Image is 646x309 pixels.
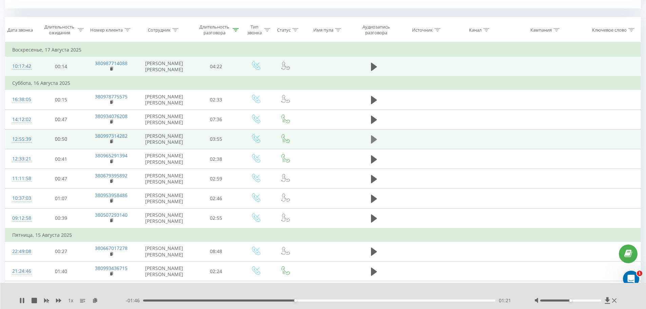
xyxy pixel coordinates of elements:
div: Аудиозапись разговора [356,24,396,36]
div: Статус [277,27,291,33]
div: 10:37:03 [12,192,30,205]
div: 14:12:02 [12,113,30,126]
a: 380507293140 [95,212,128,218]
td: 04:28 [192,281,241,301]
div: 12:33:21 [12,152,30,166]
div: Ключевое слово [592,27,627,33]
div: Accessibility label [294,299,297,302]
div: Имя пула [313,27,333,33]
td: 02:59 [192,169,241,189]
div: Длительность разговора [198,24,231,36]
td: [PERSON_NAME] [PERSON_NAME] [137,57,192,77]
span: - 01:46 [126,297,143,304]
td: Пятница, 15 Августа 2025 [5,228,641,242]
td: 00:41 [37,149,86,169]
div: 09:12:58 [12,212,30,225]
td: 08:48 [192,242,241,261]
div: 21:24:46 [12,265,30,278]
div: 10:17:42 [12,60,30,73]
iframe: Intercom live chat [623,271,639,287]
td: 00:27 [37,242,86,261]
td: 01:40 [37,262,86,281]
div: 22:49:08 [12,245,30,258]
td: 02:33 [192,90,241,110]
td: 03:55 [192,129,241,149]
td: [PERSON_NAME] [PERSON_NAME] [137,189,192,208]
a: 380679395892 [95,172,128,179]
td: [PERSON_NAME] [PERSON_NAME] [137,281,192,301]
div: Accessibility label [569,299,572,302]
td: [PERSON_NAME] [PERSON_NAME] [137,169,192,189]
td: 02:38 [192,149,241,169]
td: 02:46 [192,189,241,208]
div: Источник [412,27,433,33]
a: 380987714088 [95,60,128,66]
td: 00:47 [37,169,86,189]
a: 380993436715 [95,265,128,271]
td: 02:24 [192,262,241,281]
a: 380997314282 [95,133,128,139]
td: 00:50 [37,129,86,149]
a: 380965291394 [95,152,128,159]
td: 07:36 [192,110,241,129]
td: 00:47 [37,110,86,129]
div: Номер клиента [90,27,123,33]
a: 380978775575 [95,93,128,100]
span: 1 [637,271,642,276]
td: Воскресенье, 17 Августа 2025 [5,43,641,57]
td: [PERSON_NAME] [PERSON_NAME] [137,110,192,129]
div: Кампания [530,27,552,33]
div: Тип звонка [247,24,262,36]
div: 16:38:05 [12,93,30,106]
div: Сотрудник [148,27,171,33]
div: Дата звонка [7,27,33,33]
td: 00:15 [37,90,86,110]
td: Суббота, 16 Августа 2025 [5,76,641,90]
div: Канал [469,27,482,33]
div: 11:11:58 [12,172,30,185]
td: 02:55 [192,208,241,228]
td: [PERSON_NAME] [PERSON_NAME] [137,208,192,228]
td: [PERSON_NAME] [PERSON_NAME] [137,262,192,281]
span: 01:21 [499,297,511,304]
td: 04:22 [192,57,241,77]
td: [PERSON_NAME] [PERSON_NAME] [137,90,192,110]
a: 380953958486 [95,192,128,198]
td: [PERSON_NAME] [PERSON_NAME] [137,149,192,169]
td: 00:39 [37,208,86,228]
td: [PERSON_NAME] [PERSON_NAME] [137,129,192,149]
td: [PERSON_NAME] [PERSON_NAME] [137,242,192,261]
a: 380934076208 [95,113,128,119]
td: 00:49 [37,281,86,301]
td: 01:07 [37,189,86,208]
div: 12:55:39 [12,133,30,146]
div: Длительность ожидания [43,24,76,36]
a: 380667017278 [95,245,128,251]
span: 1 x [68,297,73,304]
td: 00:14 [37,57,86,77]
